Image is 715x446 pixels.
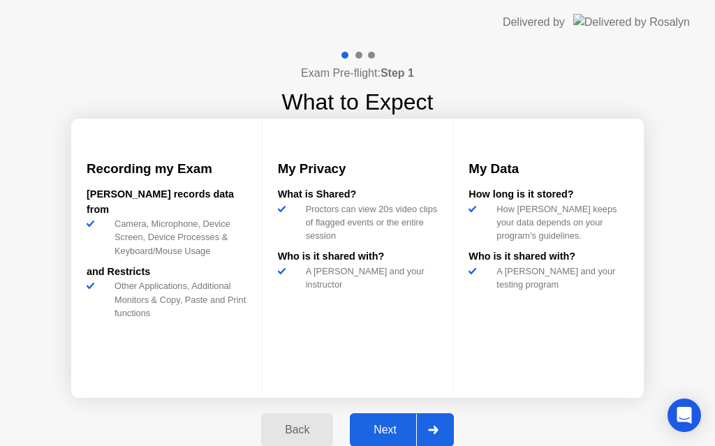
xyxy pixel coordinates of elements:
div: Back [265,424,329,436]
div: A [PERSON_NAME] and your instructor [300,265,438,291]
div: Camera, Microphone, Device Screen, Device Processes & Keyboard/Mouse Usage [109,217,246,258]
div: Next [354,424,416,436]
div: What is Shared? [278,187,438,202]
div: Other Applications, Additional Monitors & Copy, Paste and Print functions [109,279,246,320]
div: Who is it shared with? [278,249,438,265]
b: Step 1 [381,67,414,79]
div: Delivered by [503,14,565,31]
h4: Exam Pre-flight: [301,65,414,82]
div: Proctors can view 20s video clips of flagged events or the entire session [300,202,438,243]
h3: My Data [469,159,628,179]
h1: What to Expect [282,85,434,119]
div: Open Intercom Messenger [668,399,701,432]
h3: My Privacy [278,159,438,179]
div: How long is it stored? [469,187,628,202]
div: [PERSON_NAME] records data from [87,187,246,217]
div: How [PERSON_NAME] keeps your data depends on your program’s guidelines. [491,202,628,243]
div: A [PERSON_NAME] and your testing program [491,265,628,291]
h3: Recording my Exam [87,159,246,179]
img: Delivered by Rosalyn [573,14,690,30]
div: Who is it shared with? [469,249,628,265]
div: and Restricts [87,265,246,280]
